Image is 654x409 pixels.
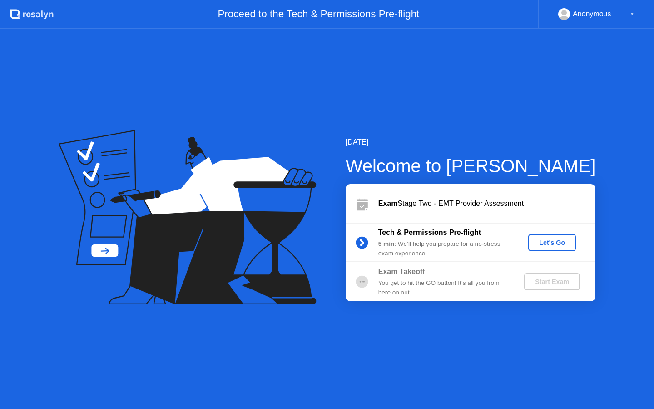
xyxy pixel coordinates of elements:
div: Let's Go [532,239,572,246]
b: 5 min [378,240,395,247]
div: Stage Two - EMT Provider Assessment [378,198,595,209]
div: Anonymous [573,8,611,20]
b: Tech & Permissions Pre-flight [378,229,481,236]
button: Start Exam [524,273,580,290]
b: Exam [378,200,398,207]
div: : We’ll help you prepare for a no-stress exam experience [378,239,509,258]
div: [DATE] [346,137,596,148]
div: You get to hit the GO button! It’s all you from here on out [378,279,509,297]
div: Welcome to [PERSON_NAME] [346,152,596,180]
div: Start Exam [528,278,576,285]
b: Exam Takeoff [378,268,425,275]
div: ▼ [630,8,634,20]
button: Let's Go [528,234,576,251]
